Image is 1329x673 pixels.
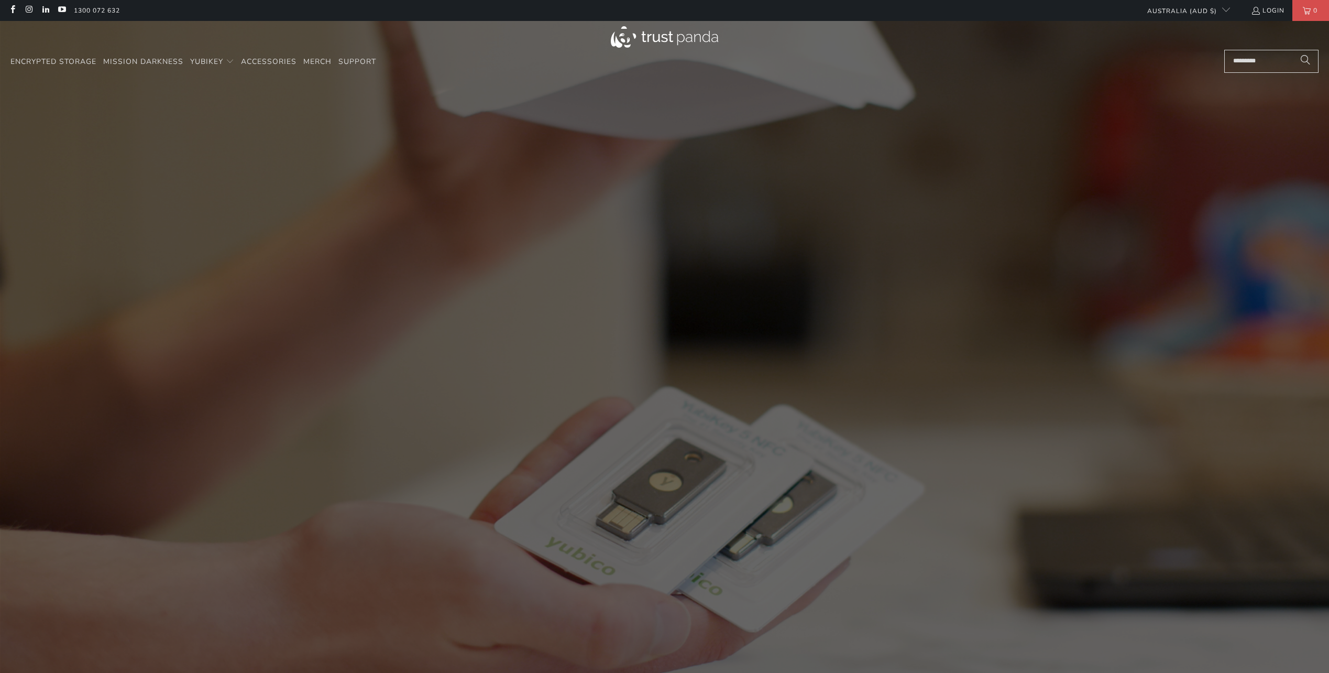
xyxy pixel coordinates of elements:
button: Search [1292,50,1319,73]
a: Trust Panda Australia on Facebook [8,6,17,15]
img: Trust Panda Australia [611,26,718,48]
a: Support [338,50,376,74]
a: Mission Darkness [103,50,183,74]
a: Trust Panda Australia on YouTube [57,6,66,15]
span: Support [338,57,376,67]
span: YubiKey [190,57,223,67]
span: Mission Darkness [103,57,183,67]
a: Trust Panda Australia on Instagram [24,6,33,15]
span: Merch [303,57,332,67]
nav: Translation missing: en.navigation.header.main_nav [10,50,376,74]
input: Search... [1224,50,1319,73]
span: Encrypted Storage [10,57,96,67]
a: Login [1251,5,1284,16]
a: Encrypted Storage [10,50,96,74]
span: Accessories [241,57,296,67]
a: Trust Panda Australia on LinkedIn [41,6,50,15]
summary: YubiKey [190,50,234,74]
a: Merch [303,50,332,74]
a: 1300 072 632 [74,5,120,16]
a: Accessories [241,50,296,74]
